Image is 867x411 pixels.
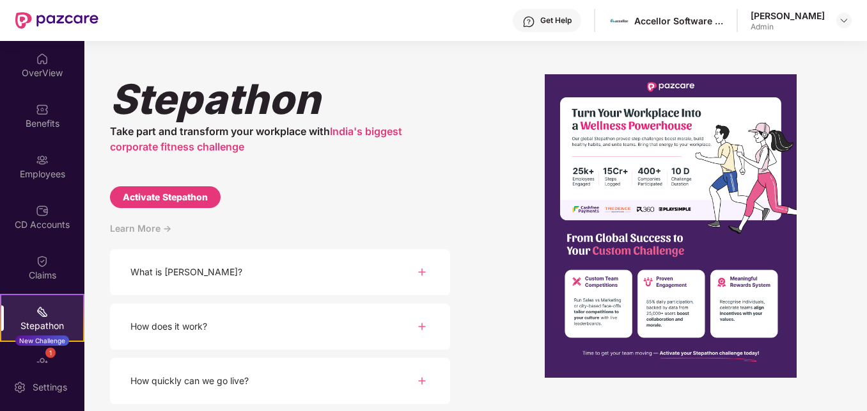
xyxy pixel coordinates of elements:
img: svg+xml;base64,PHN2ZyBpZD0iQ2xhaW0iIHhtbG5zPSJodHRwOi8vd3d3LnczLm9yZy8yMDAwL3N2ZyIgd2lkdGg9IjIwIi... [36,255,49,268]
div: Activate Stepathon [123,190,208,204]
img: svg+xml;base64,PHN2ZyBpZD0iRW1wbG95ZWVzIiB4bWxucz0iaHR0cDovL3d3dy53My5vcmcvMjAwMC9zdmciIHdpZHRoPS... [36,154,49,166]
img: svg+xml;base64,PHN2ZyBpZD0iSGVscC0zMngzMiIgeG1sbnM9Imh0dHA6Ly93d3cudzMub3JnLzIwMDAvc3ZnIiB3aWR0aD... [522,15,535,28]
img: images%20(1).jfif [610,12,629,30]
img: svg+xml;base64,PHN2ZyBpZD0iRW5kb3JzZW1lbnRzIiB4bWxucz0iaHR0cDovL3d3dy53My5vcmcvMjAwMC9zdmciIHdpZH... [36,356,49,369]
div: Take part and transform your workplace with [110,124,450,154]
img: svg+xml;base64,PHN2ZyB4bWxucz0iaHR0cDovL3d3dy53My5vcmcvMjAwMC9zdmciIHdpZHRoPSIyMSIgaGVpZ2h0PSIyMC... [36,305,49,318]
div: Learn More -> [110,221,450,249]
div: Accellor Software Pvt Ltd. [634,15,724,27]
div: 1 [45,348,56,358]
img: svg+xml;base64,PHN2ZyBpZD0iQmVuZWZpdHMiIHhtbG5zPSJodHRwOi8vd3d3LnczLm9yZy8yMDAwL3N2ZyIgd2lkdGg9Ij... [36,103,49,116]
div: Admin [751,22,825,32]
img: svg+xml;base64,PHN2ZyBpZD0iUGx1cy0zMngzMiIgeG1sbnM9Imh0dHA6Ly93d3cudzMub3JnLzIwMDAvc3ZnIiB3aWR0aD... [414,319,430,334]
img: New Pazcare Logo [15,12,98,29]
div: [PERSON_NAME] [751,10,825,22]
img: svg+xml;base64,PHN2ZyBpZD0iU2V0dGluZy0yMHgyMCIgeG1sbnM9Imh0dHA6Ly93d3cudzMub3JnLzIwMDAvc3ZnIiB3aW... [13,381,26,394]
div: How quickly can we go live? [130,374,249,388]
div: Get Help [540,15,572,26]
div: How does it work? [130,319,207,334]
img: svg+xml;base64,PHN2ZyBpZD0iUGx1cy0zMngzMiIgeG1sbnM9Imh0dHA6Ly93d3cudzMub3JnLzIwMDAvc3ZnIiB3aWR0aD... [414,264,430,280]
div: Stepathon [110,74,450,124]
img: svg+xml;base64,PHN2ZyBpZD0iQ0RfQWNjb3VudHMiIGRhdGEtbmFtZT0iQ0QgQWNjb3VudHMiIHhtbG5zPSJodHRwOi8vd3... [36,204,49,217]
div: What is [PERSON_NAME]? [130,265,242,279]
div: New Challenge [15,335,69,346]
div: Stepathon [1,319,83,332]
img: svg+xml;base64,PHN2ZyBpZD0iUGx1cy0zMngzMiIgeG1sbnM9Imh0dHA6Ly93d3cudzMub3JnLzIwMDAvc3ZnIiB3aWR0aD... [414,373,430,389]
div: Settings [29,381,71,394]
img: svg+xml;base64,PHN2ZyBpZD0iSG9tZSIgeG1sbnM9Imh0dHA6Ly93d3cudzMub3JnLzIwMDAvc3ZnIiB3aWR0aD0iMjAiIG... [36,52,49,65]
img: svg+xml;base64,PHN2ZyBpZD0iRHJvcGRvd24tMzJ4MzIiIHhtbG5zPSJodHRwOi8vd3d3LnczLm9yZy8yMDAwL3N2ZyIgd2... [839,15,849,26]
